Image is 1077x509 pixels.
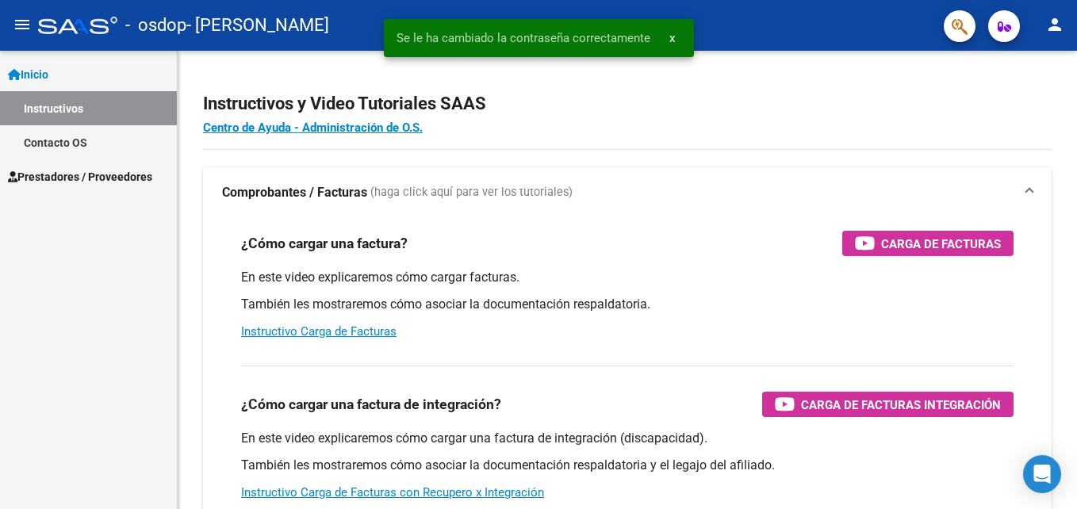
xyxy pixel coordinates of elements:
span: (haga click aquí para ver los tutoriales) [370,184,573,201]
h3: ¿Cómo cargar una factura de integración? [241,393,501,415]
span: Carga de Facturas [881,234,1001,254]
span: Prestadores / Proveedores [8,168,152,186]
button: x [657,24,688,52]
div: Open Intercom Messenger [1023,455,1061,493]
p: En este video explicaremos cómo cargar una factura de integración (discapacidad). [241,430,1014,447]
h2: Instructivos y Video Tutoriales SAAS [203,89,1052,119]
span: - [PERSON_NAME] [186,8,329,43]
p: También les mostraremos cómo asociar la documentación respaldatoria y el legajo del afiliado. [241,457,1014,474]
strong: Comprobantes / Facturas [222,184,367,201]
button: Carga de Facturas Integración [762,392,1014,417]
h3: ¿Cómo cargar una factura? [241,232,408,254]
mat-expansion-panel-header: Comprobantes / Facturas (haga click aquí para ver los tutoriales) [203,167,1052,218]
span: - osdop [125,8,186,43]
p: También les mostraremos cómo asociar la documentación respaldatoria. [241,296,1014,313]
a: Instructivo Carga de Facturas [241,324,397,339]
span: Se le ha cambiado la contraseña correctamente [397,30,650,46]
span: x [669,31,675,45]
mat-icon: person [1045,15,1064,34]
a: Centro de Ayuda - Administración de O.S. [203,121,423,135]
a: Instructivo Carga de Facturas con Recupero x Integración [241,485,544,499]
span: Carga de Facturas Integración [801,395,1001,415]
mat-icon: menu [13,15,32,34]
span: Inicio [8,66,48,83]
p: En este video explicaremos cómo cargar facturas. [241,269,1014,286]
button: Carga de Facturas [842,231,1014,256]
